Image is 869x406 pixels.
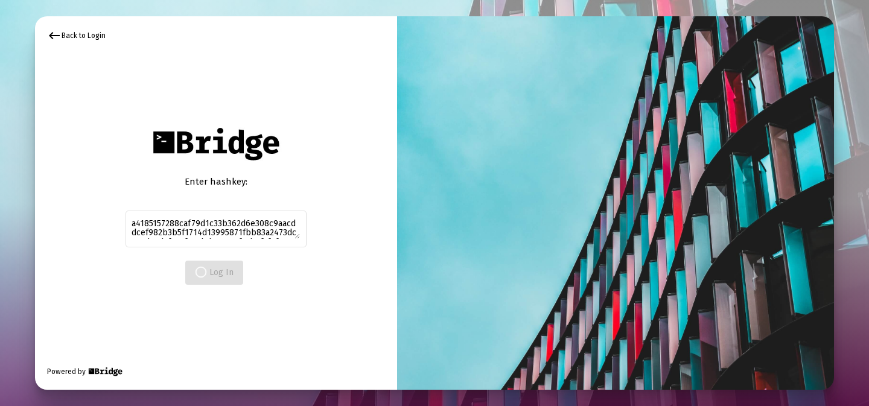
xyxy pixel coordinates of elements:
[126,176,307,188] div: Enter hashkey:
[185,261,243,285] button: Log In
[47,28,62,43] mat-icon: keyboard_backspace
[195,267,234,278] span: Log In
[87,366,124,378] img: Bridge Financial Technology Logo
[147,121,285,167] img: Bridge Financial Technology Logo
[47,28,106,43] div: Back to Login
[47,366,124,378] div: Powered by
